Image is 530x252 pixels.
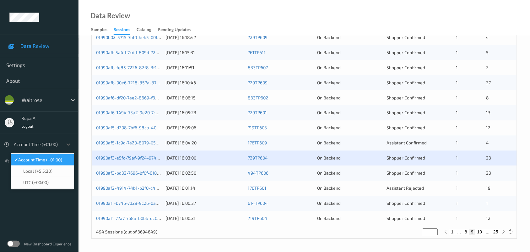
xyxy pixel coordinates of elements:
[248,35,268,40] a: 729TP609
[248,201,268,206] a: 614TP604
[486,80,491,85] span: 27
[456,80,458,85] span: 1
[248,65,268,70] a: 833TP607
[317,200,382,207] div: On Backend
[96,216,180,221] a: 01990af1-77a7-768a-b0bb-dc0ba6ad7ebb
[486,155,491,161] span: 23
[387,201,425,206] span: Shopper Confirmed
[456,216,458,221] span: 1
[456,186,458,191] span: 1
[387,186,424,191] span: Assistant Rejected
[317,170,382,176] div: On Backend
[96,95,180,100] a: 01990af6-df20-7ae2-8669-f3b50b8ebfc8
[317,185,382,192] div: On Backend
[475,229,484,235] button: 10
[248,140,267,146] a: 176TP609
[165,140,243,146] div: [DATE] 16:04:20
[486,110,491,115] span: 13
[91,26,107,34] div: Samples
[456,140,458,146] span: 1
[317,80,382,86] div: On Backend
[165,64,243,71] div: [DATE] 16:11:51
[248,80,268,85] a: 729TP609
[317,95,382,101] div: On Backend
[165,110,243,116] div: [DATE] 16:05:23
[96,125,181,131] a: 01990af5-d208-7bf6-98ca-40505d15d4cb
[91,25,114,34] a: Samples
[387,80,425,85] span: Shopper Confirmed
[165,125,243,131] div: [DATE] 16:05:06
[317,34,382,41] div: On Backend
[486,140,489,146] span: 4
[486,216,491,221] span: 12
[158,25,197,34] a: Pending Updates
[387,95,425,100] span: Shopper Confirmed
[486,35,489,40] span: 4
[484,229,492,235] button: ...
[137,26,151,34] div: Catalog
[165,49,243,56] div: [DATE] 16:15:31
[96,155,178,161] a: 01990af3-e5fc-79af-9f24-97421d493c62
[463,229,469,235] button: 8
[387,125,425,131] span: Shopper Confirmed
[96,140,181,146] a: 01990af5-1c9d-7a20-8079-0545309ef4bd
[317,216,382,222] div: On Backend
[317,140,382,146] div: On Backend
[317,125,382,131] div: On Backend
[456,155,458,161] span: 1
[137,25,158,34] a: Catalog
[387,155,425,161] span: Shopper Confirmed
[387,35,425,40] span: Shopper Confirmed
[486,50,489,55] span: 5
[456,50,458,55] span: 1
[469,229,475,235] button: 9
[114,25,137,35] a: Sessions
[387,110,425,115] span: Shopper Confirmed
[165,155,243,161] div: [DATE] 16:03:00
[96,80,183,85] a: 01990afb-00e6-7218-857a-876803288839
[387,50,425,55] span: Shopper Confirmed
[165,170,243,176] div: [DATE] 16:02:50
[114,26,130,35] div: Sessions
[456,229,463,235] button: ...
[486,95,489,100] span: 8
[158,26,191,34] div: Pending Updates
[248,110,267,115] a: 729TP601
[165,80,243,86] div: [DATE] 16:10:46
[456,201,458,206] span: 1
[486,201,488,206] span: 1
[456,35,458,40] span: 1
[449,229,456,235] button: 1
[96,229,157,235] p: 494 Sessions (out of 3694649)
[96,65,178,70] a: 01990afb-fe85-7226-82f8-3f157d15e9f8
[486,65,489,70] span: 2
[486,171,491,176] span: 23
[96,186,180,191] a: 01990af2-4914-74b1-b3f0-c46f978a2c83
[456,171,458,176] span: 1
[96,171,178,176] a: 01990af3-bd32-7696-bf0f-61867d1651ab
[248,171,268,176] a: 494TP606
[456,95,458,100] span: 1
[456,65,458,70] span: 1
[96,201,181,206] a: 01990af1-b746-7d29-9c26-0a8a9497642b
[491,229,500,235] button: 25
[248,95,268,100] a: 833TP602
[317,49,382,56] div: On Backend
[165,34,243,41] div: [DATE] 16:18:47
[456,110,458,115] span: 1
[248,155,268,161] a: 729TP604
[90,13,130,19] div: Data Review
[317,110,382,116] div: On Backend
[165,216,243,222] div: [DATE] 16:00:21
[317,64,382,71] div: On Backend
[165,200,243,207] div: [DATE] 16:00:37
[248,186,266,191] a: 176TP601
[387,216,425,221] span: Shopper Confirmed
[317,155,382,161] div: On Backend
[248,216,267,221] a: 719TP604
[248,50,266,55] a: 761TP611
[387,171,425,176] span: Shopper Confirmed
[165,185,243,192] div: [DATE] 16:01:14
[387,140,427,146] span: Assistant Confirmed
[248,125,267,131] a: 719TP603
